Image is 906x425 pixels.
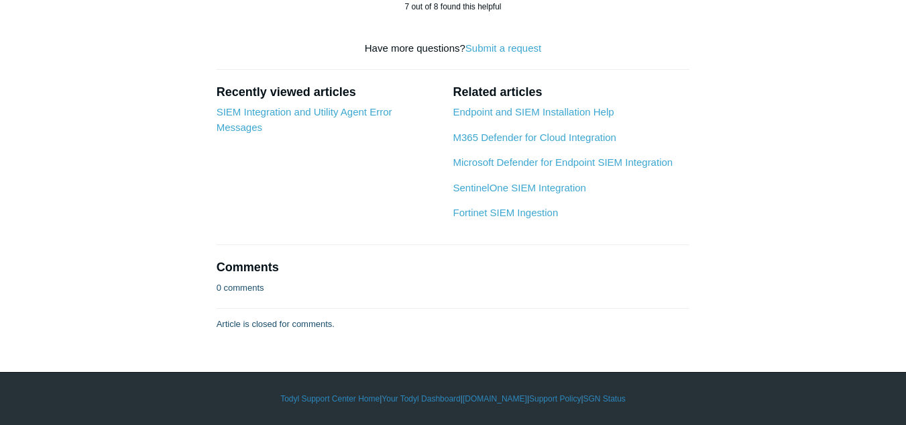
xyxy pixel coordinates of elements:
a: SGN Status [583,393,626,405]
a: Support Policy [529,393,581,405]
a: M365 Defender for Cloud Integration [453,132,616,143]
span: 7 out of 8 found this helpful [404,2,501,11]
h2: Comments [217,258,690,277]
a: Submit a request [465,42,541,54]
p: 0 comments [217,281,264,295]
a: Todyl Support Center Home [280,393,380,405]
a: Endpoint and SIEM Installation Help [453,106,614,117]
div: Have more questions? [217,41,690,56]
a: SIEM Integration and Utility Agent Error Messages [217,106,392,133]
div: | | | | [64,393,842,405]
a: Fortinet SIEM Ingestion [453,207,558,218]
a: SentinelOne SIEM Integration [453,182,585,193]
p: Article is closed for comments. [217,318,335,331]
h2: Recently viewed articles [217,83,440,101]
a: Your Todyl Dashboard [382,393,460,405]
a: [DOMAIN_NAME] [463,393,527,405]
h2: Related articles [453,83,689,101]
a: Microsoft Defender for Endpoint SIEM Integration [453,156,673,168]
